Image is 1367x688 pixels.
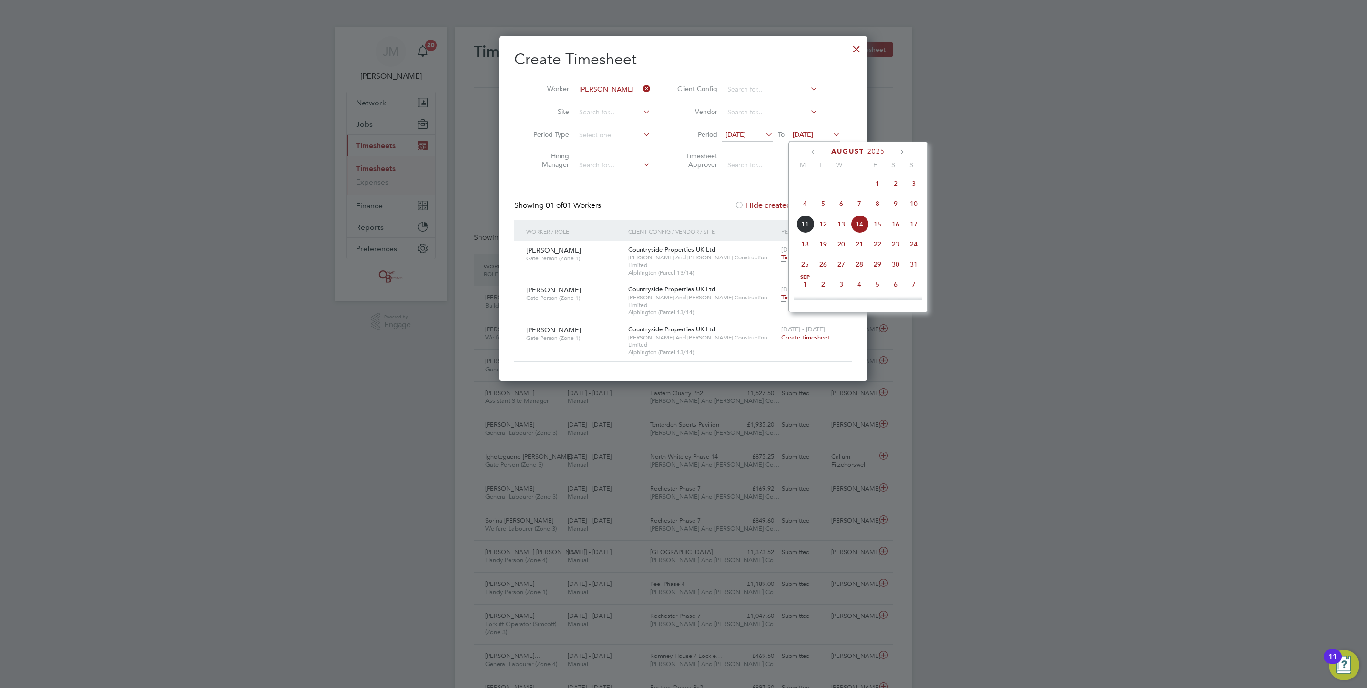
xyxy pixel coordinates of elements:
[781,253,833,262] span: Timesheet created
[832,295,850,313] span: 10
[850,275,868,293] span: 4
[887,175,905,193] span: 2
[796,295,814,313] span: 8
[831,147,864,155] span: August
[796,195,814,213] span: 4
[526,334,621,342] span: Gate Person (Zone 1)
[514,50,852,70] h2: Create Timesheet
[724,83,818,96] input: Search for...
[832,235,850,253] span: 20
[905,275,923,293] span: 7
[674,152,717,169] label: Timesheet Approver
[832,215,850,233] span: 13
[794,161,812,169] span: M
[1329,650,1359,680] button: Open Resource Center, 11 new notifications
[626,220,779,242] div: Client Config / Vendor / Site
[674,107,717,116] label: Vendor
[905,175,923,193] span: 3
[628,246,715,254] span: Countryside Properties UK Ltd
[832,275,850,293] span: 3
[546,201,601,210] span: 01 Workers
[905,215,923,233] span: 17
[576,83,651,96] input: Search for...
[781,285,825,293] span: [DATE] - [DATE]
[887,235,905,253] span: 23
[887,275,905,293] span: 6
[793,130,813,139] span: [DATE]
[514,201,603,211] div: Showing
[781,293,833,302] span: Timesheet created
[628,294,776,308] span: [PERSON_NAME] And [PERSON_NAME] Construction Limited
[628,325,715,333] span: Countryside Properties UK Ltd
[850,295,868,313] span: 11
[526,294,621,302] span: Gate Person (Zone 1)
[526,326,581,334] span: [PERSON_NAME]
[905,295,923,313] span: 14
[526,152,569,169] label: Hiring Manager
[628,269,776,277] span: Alphington (Parcel 13/14)
[526,286,581,294] span: [PERSON_NAME]
[866,161,884,169] span: F
[576,159,651,172] input: Search for...
[887,295,905,313] span: 13
[725,130,746,139] span: [DATE]
[832,255,850,273] span: 27
[814,235,832,253] span: 19
[884,161,902,169] span: S
[850,235,868,253] span: 21
[628,349,776,356] span: Alphington (Parcel 13/14)
[781,333,830,341] span: Create timesheet
[524,220,626,242] div: Worker / Role
[674,84,717,93] label: Client Config
[867,147,885,155] span: 2025
[832,195,850,213] span: 6
[628,308,776,316] span: Alphington (Parcel 13/14)
[628,254,776,268] span: [PERSON_NAME] And [PERSON_NAME] Construction Limited
[902,161,920,169] span: S
[546,201,563,210] span: 01 of
[814,255,832,273] span: 26
[868,175,887,193] span: 1
[796,275,814,293] span: 1
[905,235,923,253] span: 24
[905,255,923,273] span: 31
[526,130,569,139] label: Period Type
[850,195,868,213] span: 7
[526,107,569,116] label: Site
[868,255,887,273] span: 29
[576,106,651,119] input: Search for...
[779,220,843,242] div: Period
[868,195,887,213] span: 8
[628,285,715,293] span: Countryside Properties UK Ltd
[868,295,887,313] span: 12
[868,275,887,293] span: 5
[868,175,887,179] span: Aug
[735,201,831,210] label: Hide created timesheets
[812,161,830,169] span: T
[887,255,905,273] span: 30
[796,275,814,280] span: Sep
[628,334,776,349] span: [PERSON_NAME] And [PERSON_NAME] Construction Limited
[674,130,717,139] label: Period
[775,128,787,141] span: To
[796,255,814,273] span: 25
[850,255,868,273] span: 28
[781,325,825,333] span: [DATE] - [DATE]
[868,215,887,233] span: 15
[576,129,651,142] input: Select one
[796,235,814,253] span: 18
[526,255,621,262] span: Gate Person (Zone 1)
[887,215,905,233] span: 16
[814,215,832,233] span: 12
[814,295,832,313] span: 9
[1328,657,1337,669] div: 11
[796,215,814,233] span: 11
[814,195,832,213] span: 5
[887,195,905,213] span: 9
[814,275,832,293] span: 2
[724,159,818,172] input: Search for...
[526,246,581,255] span: [PERSON_NAME]
[830,161,848,169] span: W
[724,106,818,119] input: Search for...
[781,246,825,254] span: [DATE] - [DATE]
